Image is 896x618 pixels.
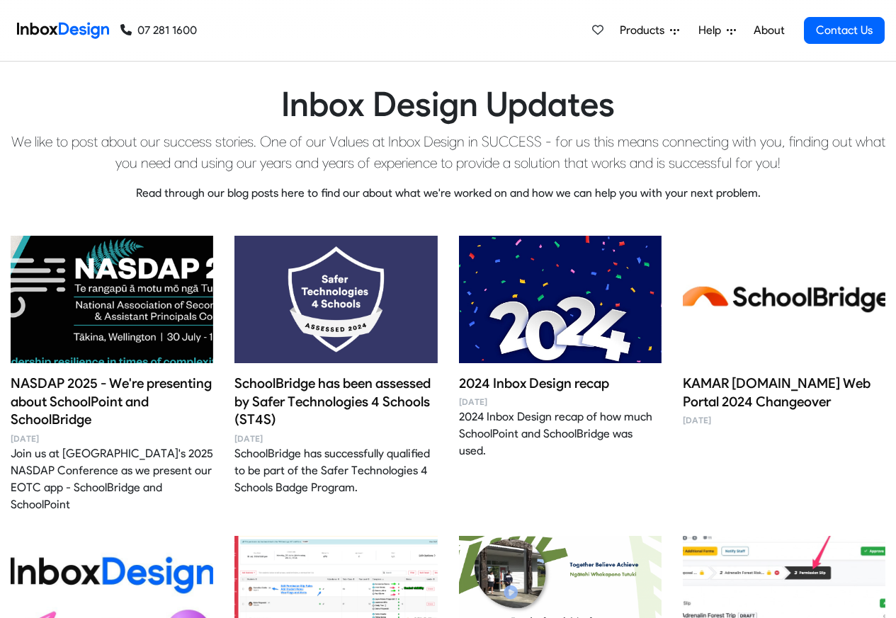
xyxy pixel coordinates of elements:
[234,433,437,445] time: [DATE]
[11,374,213,430] h4: NASDAP 2025 - We're presenting about SchoolPoint and SchoolBridge
[11,185,885,202] p: Read through our blog posts here to find our about what we're worked on and how we can help you w...
[683,414,885,427] time: [DATE]
[11,236,213,514] a: NASDAP 2025 - We're presenting about SchoolPoint and SchoolBridge image NASDAP 2025 - We're prese...
[698,22,727,39] span: Help
[459,236,662,460] a: 2024 Inbox Design recap image 2024 Inbox Design recap [DATE] 2024 Inbox Design recap of how much ...
[459,408,662,459] div: 2024 Inbox Design recap of how much SchoolPoint and SchoolBridge was used.
[683,374,885,411] h4: KAMAR [DOMAIN_NAME] Web Portal 2024 Changeover
[459,214,662,384] img: 2024 Inbox Design recap image
[459,396,662,408] time: [DATE]
[234,214,437,384] img: SchoolBridge has been assessed by Safer Technologies 4 Schools (ST4S) image
[234,374,437,430] h4: SchoolBridge has been assessed by Safer Technologies 4 Schools (ST4S)
[11,433,213,445] time: [DATE]
[614,16,685,45] a: Products
[620,22,670,39] span: Products
[11,84,885,125] h1: Inbox Design Updates
[11,131,885,173] p: We like to post about our success stories. One of our Values at Inbox Design in SUCCESS - for us ...
[749,16,788,45] a: About
[11,445,213,513] div: Join us at [GEOGRAPHIC_DATA]'s 2025 NASDAP Conference as we present our EOTC app - SchoolBridge a...
[459,374,662,393] h4: 2024 Inbox Design recap
[804,17,885,44] a: Contact Us
[120,22,197,39] a: 07 281 1600
[234,236,437,497] a: SchoolBridge has been assessed by Safer Technologies 4 Schools (ST4S) image SchoolBridge has been...
[683,214,885,384] img: KAMAR school.kiwi Web Portal 2024 Changeover image
[234,445,437,496] div: SchoolBridge has successfully qualified to be part of the Safer Technologies 4 Schools Badge Prog...
[11,214,213,384] img: NASDAP 2025 - We're presenting about SchoolPoint and SchoolBridge image
[693,16,742,45] a: Help
[683,236,885,428] a: KAMAR school.kiwi Web Portal 2024 Changeover image KAMAR [DOMAIN_NAME] Web Portal 2024 Changeover...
